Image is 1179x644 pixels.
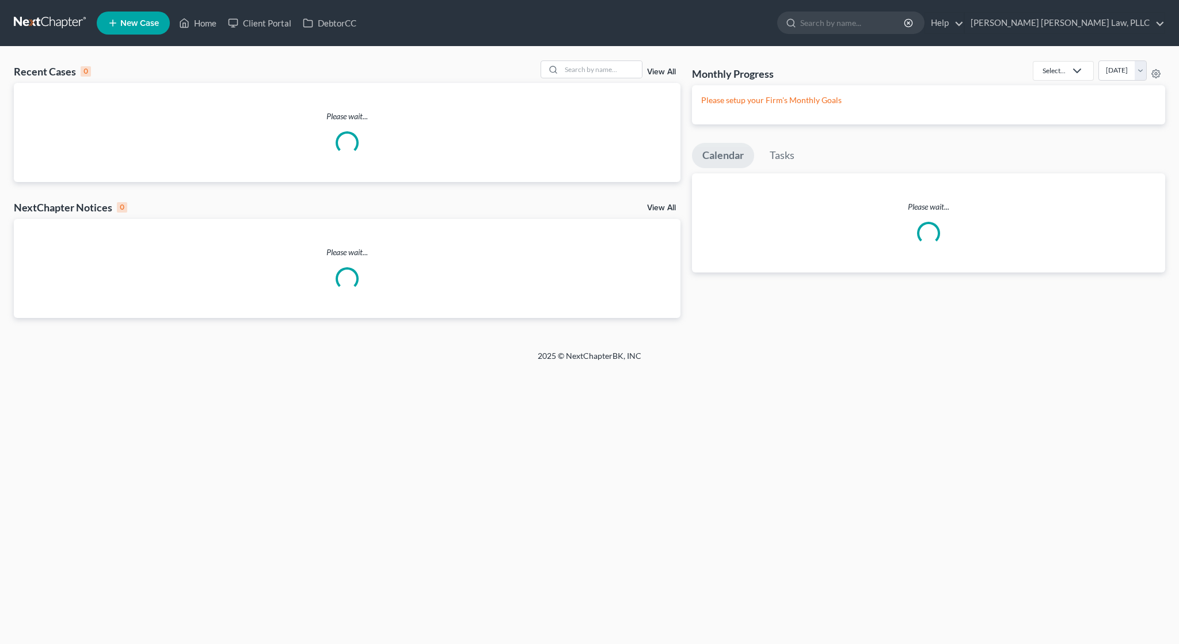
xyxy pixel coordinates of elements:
[297,13,362,33] a: DebtorCC
[81,66,91,77] div: 0
[14,111,680,122] p: Please wait...
[925,13,964,33] a: Help
[14,200,127,214] div: NextChapter Notices
[647,68,676,76] a: View All
[759,143,805,168] a: Tasks
[1043,66,1066,75] div: Select...
[261,350,918,371] div: 2025 © NextChapterBK, INC
[965,13,1165,33] a: [PERSON_NAME] [PERSON_NAME] Law, PLLC
[173,13,222,33] a: Home
[800,12,906,33] input: Search by name...
[692,67,774,81] h3: Monthly Progress
[14,65,91,78] div: Recent Cases
[120,19,159,28] span: New Case
[561,61,642,78] input: Search by name...
[14,247,680,258] p: Please wait...
[222,13,297,33] a: Client Portal
[117,202,127,213] div: 0
[701,94,1156,106] p: Please setup your Firm's Monthly Goals
[692,201,1165,213] p: Please wait...
[692,143,754,168] a: Calendar
[647,204,676,212] a: View All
